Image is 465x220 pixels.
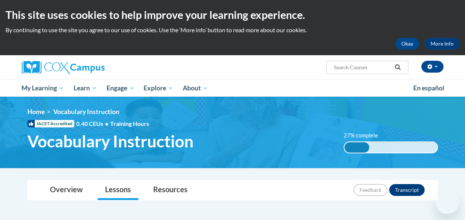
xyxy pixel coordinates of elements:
button: Account Settings [421,61,444,73]
p: By continuing to use the site you agree to our use of cookies. Use the ‘More info’ button to read... [6,26,459,34]
a: Cox Campus [22,61,155,74]
a: My Learning [17,80,69,97]
label: 27% complete [344,131,386,140]
span: My Learning [21,84,64,93]
a: En español [408,80,449,96]
a: Learn [69,80,102,97]
span: Vocabulary Instruction [53,108,119,116]
span: About [183,84,208,93]
a: Lessons [98,180,138,200]
button: Search [392,63,403,72]
span: Vocabulary Instruction [27,131,193,151]
span: Engage [107,84,134,93]
h2: This site uses cookies to help improve your learning experience. [6,7,459,22]
input: Search Courses [333,63,392,72]
a: Explore [139,80,178,97]
span: Learn [74,84,97,93]
span: 0.40 CEUs [76,120,110,128]
a: Home [27,108,45,116]
div: Main menu [16,80,449,97]
a: More Info [425,38,459,50]
a: Resources [146,180,195,200]
button: Okay [395,38,419,50]
img: Cox Campus [22,61,105,74]
a: About [178,80,213,97]
div: 27% complete [344,142,370,153]
a: Overview [43,180,90,200]
span: En español [413,84,444,92]
button: Transcript [389,184,425,196]
iframe: Button to launch messaging window [435,190,459,214]
span: IACET Accredited [27,120,74,127]
span: • [105,120,108,127]
span: Training Hours [110,120,149,127]
a: Engage [102,80,139,97]
span: Explore [144,84,173,93]
button: Feedback [354,184,387,196]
